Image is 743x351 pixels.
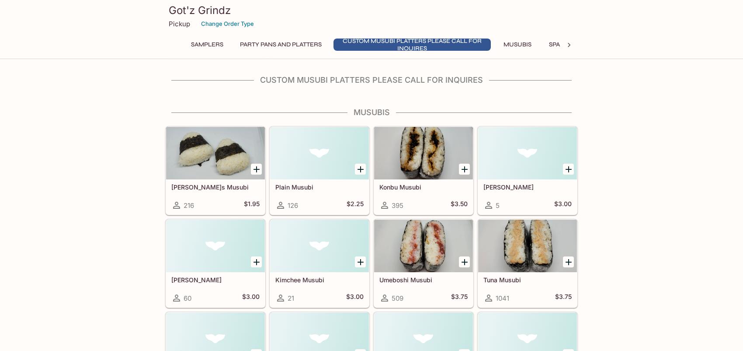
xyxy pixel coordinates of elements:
[244,200,260,211] h5: $1.95
[563,256,574,267] button: Add Tuna Musubi
[184,201,194,210] span: 216
[451,293,468,303] h5: $3.75
[171,183,260,191] h5: [PERSON_NAME]s Musubi
[270,219,369,308] a: Kimchee Musubi21$3.00
[544,39,600,51] button: Spam Musubis
[379,276,468,284] h5: Umeboshi Musubi
[478,127,577,179] div: Okaka Musubi
[374,219,473,308] a: Umeboshi Musubi509$3.75
[554,200,572,211] h5: $3.00
[555,293,572,303] h5: $3.75
[270,127,369,179] div: Plain Musubi
[478,219,577,308] a: Tuna Musubi1041$3.75
[275,183,364,191] h5: Plain Musubi
[270,220,369,272] div: Kimchee Musubi
[333,39,491,51] button: Custom Musubi Platters PLEASE CALL FOR INQUIRES
[355,164,366,175] button: Add Plain Musubi
[171,276,260,284] h5: [PERSON_NAME]
[169,20,190,28] p: Pickup
[379,183,468,191] h5: Konbu Musubi
[355,256,366,267] button: Add Kimchee Musubi
[288,201,298,210] span: 126
[347,200,364,211] h5: $2.25
[270,126,369,215] a: Plain Musubi126$2.25
[374,127,473,179] div: Konbu Musubi
[346,293,364,303] h5: $3.00
[165,108,578,117] h4: Musubis
[374,220,473,272] div: Umeboshi Musubi
[251,256,262,267] button: Add Takuan Musubi
[483,276,572,284] h5: Tuna Musubi
[478,220,577,272] div: Tuna Musubi
[184,294,191,302] span: 60
[563,164,574,175] button: Add Okaka Musubi
[166,219,265,308] a: [PERSON_NAME]60$3.00
[483,183,572,191] h5: [PERSON_NAME]
[166,127,265,179] div: Kai G's Musubi
[392,294,403,302] span: 509
[235,39,326,51] button: Party Pans and Platters
[197,17,258,31] button: Change Order Type
[169,4,574,17] h3: Got'z Grindz
[165,75,578,85] h4: Custom Musubi Platters PLEASE CALL FOR INQUIRES
[251,164,262,175] button: Add Kai G's Musubi
[498,39,537,51] button: Musubis
[242,293,260,303] h5: $3.00
[166,126,265,215] a: [PERSON_NAME]s Musubi216$1.95
[392,201,403,210] span: 395
[459,164,470,175] button: Add Konbu Musubi
[459,256,470,267] button: Add Umeboshi Musubi
[186,39,228,51] button: Samplers
[374,126,473,215] a: Konbu Musubi395$3.50
[496,294,509,302] span: 1041
[451,200,468,211] h5: $3.50
[166,220,265,272] div: Takuan Musubi
[288,294,294,302] span: 21
[496,201,500,210] span: 5
[275,276,364,284] h5: Kimchee Musubi
[478,126,577,215] a: [PERSON_NAME]5$3.00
